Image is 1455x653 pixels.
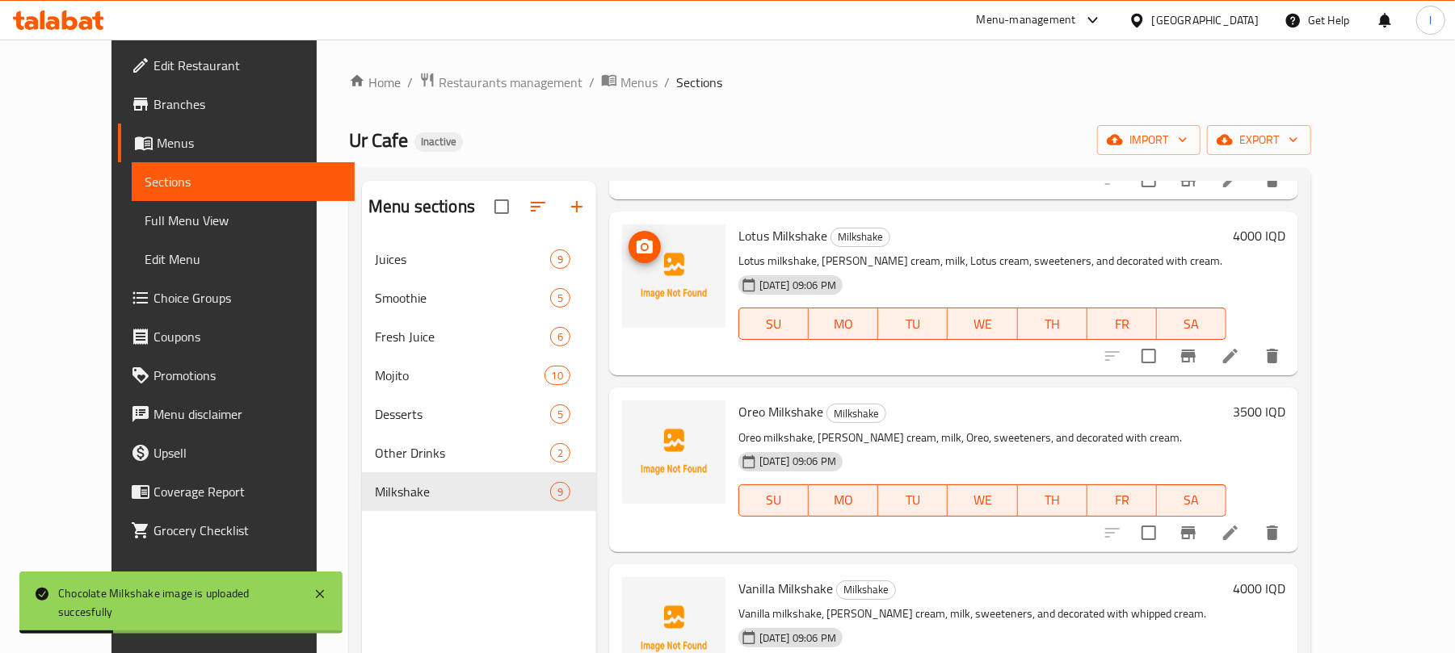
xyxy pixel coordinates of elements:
img: Lotus Milkshake [622,224,725,328]
span: Version: [120,565,159,586]
span: [DATE] 09:06 PM [753,278,843,293]
a: Sections [132,162,355,201]
span: Milkshake [375,482,550,501]
span: Oreo Milkshake [738,400,823,424]
a: Edit menu item [1221,346,1240,366]
span: Inactive [414,135,463,149]
a: Full Menu View [132,201,355,240]
button: delete [1253,513,1292,552]
span: 5 [551,291,570,306]
span: Menus [157,133,342,153]
a: Edit menu item [1221,523,1240,542]
span: Select all sections [485,190,519,224]
li: / [589,73,595,92]
button: FR [1087,308,1157,340]
span: SU [746,488,802,512]
span: Menu disclaimer [153,404,342,424]
a: Coupons [118,317,355,356]
p: Vanilla milkshake, [PERSON_NAME] cream, milk, sweeteners, and decorated with whipped cream. [738,604,1226,624]
img: Oreo Milkshake [622,400,725,504]
h2: Menu sections [368,195,475,219]
div: items [550,249,570,269]
a: Promotions [118,356,355,395]
nav: breadcrumb [349,72,1311,93]
a: Branches [118,85,355,123]
button: WE [948,484,1017,517]
button: TU [878,484,948,517]
button: Add section [557,187,596,226]
span: Sections [145,172,342,191]
nav: Menu sections [362,233,596,517]
a: Edit Restaurant [118,46,355,85]
span: l [1429,11,1432,29]
span: Branches [153,94,342,114]
span: Desserts [375,404,550,424]
span: TH [1024,488,1081,512]
button: delete [1253,337,1292,375]
button: SA [1157,308,1226,340]
span: Sort sections [519,187,557,226]
button: WE [948,308,1017,340]
span: Upsell [153,443,342,463]
span: 5 [551,407,570,422]
span: Coupons [153,327,342,346]
span: Select to update [1132,339,1166,373]
a: Menu disclaimer [118,395,355,433]
span: 1.0.0 [162,565,187,586]
button: FR [1087,484,1157,517]
span: WE [954,312,1011,336]
button: TH [1018,484,1087,517]
div: Milkshake [836,580,896,600]
span: import [1110,130,1188,150]
span: SA [1163,488,1220,512]
div: Other Drinks [375,443,550,463]
button: upload picture [629,231,661,263]
a: Edit Menu [132,240,355,278]
p: Oreo milkshake, [PERSON_NAME] cream, milk, Oreo, sweeteners, and decorated with cream. [738,428,1226,448]
div: [GEOGRAPHIC_DATA] [1152,11,1259,29]
span: Fresh Juice [375,327,550,346]
span: Select to update [1132,516,1166,550]
span: Juices [375,249,550,269]
a: Menus [601,72,658,93]
span: Sections [676,73,722,92]
h6: 3500 IQD [1233,400,1285,423]
div: Mojito10 [362,356,596,395]
a: Menus [118,123,355,162]
span: Choice Groups [153,288,342,308]
span: Milkshake [827,404,885,423]
span: 2 [551,446,570,461]
span: Menus [620,73,658,92]
span: [DATE] 09:06 PM [753,454,843,469]
span: Milkshake [837,580,895,599]
span: SU [746,312,802,336]
span: WE [954,488,1011,512]
span: Edit Restaurant [153,56,342,75]
button: MO [809,308,878,340]
span: MO [815,312,872,336]
span: [DATE] 09:06 PM [753,630,843,646]
span: Milkshake [831,228,889,246]
span: FR [1094,488,1150,512]
div: Mojito [375,366,544,385]
span: 6 [551,329,570,345]
span: Edit Menu [145,249,342,269]
a: Choice Groups [118,278,355,317]
button: MO [809,484,878,517]
span: Smoothie [375,288,550,308]
span: TU [885,488,941,512]
span: TU [885,312,941,336]
div: Other Drinks2 [362,433,596,472]
div: items [550,443,570,463]
div: Milkshake9 [362,472,596,511]
button: TU [878,308,948,340]
span: Coverage Report [153,482,342,501]
h6: 4000 IQD [1233,224,1285,247]
button: SA [1157,484,1226,517]
div: items [550,327,570,346]
span: 9 [551,484,570,500]
span: Restaurants management [439,73,582,92]
button: Branch-specific-item [1169,337,1208,375]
